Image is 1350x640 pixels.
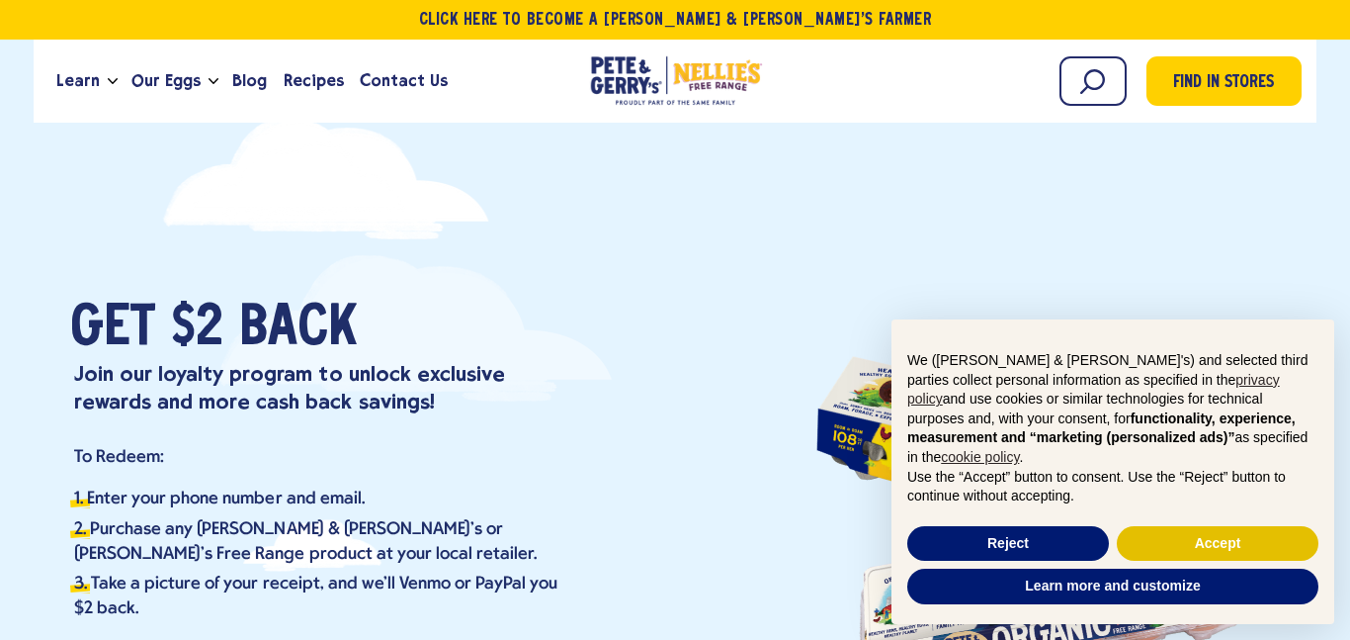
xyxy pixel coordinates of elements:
p: Use the “Accept” button to consent. Use the “Reject” button to continue without accepting. [907,468,1318,506]
span: Back [239,300,357,359]
span: Get [70,300,155,359]
span: $2 [171,300,223,359]
span: Contact Us [360,68,448,93]
a: Contact Us [352,54,456,108]
a: Our Eggs [124,54,209,108]
input: Search [1059,56,1127,106]
a: Blog [224,54,275,108]
p: We ([PERSON_NAME] & [PERSON_NAME]'s) and selected third parties collect personal information as s... [907,351,1318,468]
a: cookie policy [941,449,1019,465]
button: Reject [907,526,1109,562]
li: Purchase any [PERSON_NAME] & [PERSON_NAME]’s or [PERSON_NAME]'s Free Range product at your local ... [74,517,564,567]
p: To Redeem: [74,446,564,469]
p: Join our loyalty program to unlock exclusive rewards and more cash back savings! [74,360,564,416]
span: Recipes [284,68,344,93]
li: Enter your phone number and email. [74,487,564,511]
button: Accept [1117,526,1318,562]
a: Recipes [276,54,352,108]
span: Find in Stores [1173,70,1274,97]
span: Learn [56,68,100,93]
a: Find in Stores [1146,56,1302,106]
a: Learn [48,54,108,108]
li: Take a picture of your receipt, and we'll Venmo or PayPal you $2 back. [74,572,564,621]
button: Open the dropdown menu for Learn [108,78,118,85]
span: Blog [232,68,267,93]
button: Open the dropdown menu for Our Eggs [209,78,218,85]
button: Learn more and customize [907,569,1318,604]
span: Our Eggs [131,68,201,93]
